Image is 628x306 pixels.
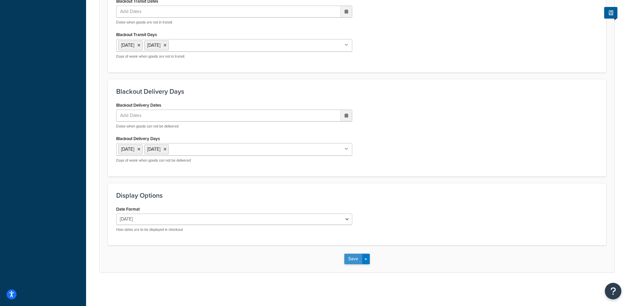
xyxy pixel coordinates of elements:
label: Blackout Delivery Dates [116,103,161,108]
span: [DATE] [121,42,134,49]
p: Dates when goods can not be delivered [116,124,352,129]
span: Add Dates [118,110,150,121]
p: Days of week when goods are not in transit [116,54,352,59]
span: [DATE] [147,42,160,49]
p: How dates are to be displayed in checkout [116,227,352,232]
label: Date Format [116,207,140,212]
h3: Display Options [116,192,598,199]
label: Blackout Transit Days [116,32,157,37]
button: Save [344,254,362,264]
button: Open Resource Center [605,283,621,299]
p: Dates when goods are not in transit [116,20,352,25]
button: Show Help Docs [604,7,617,19]
span: [DATE] [147,146,160,153]
span: Add Dates [118,6,150,17]
p: Days of week when goods can not be delivered [116,158,352,163]
h3: Blackout Delivery Days [116,88,598,95]
label: Blackout Delivery Days [116,136,160,141]
span: [DATE] [121,146,134,153]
